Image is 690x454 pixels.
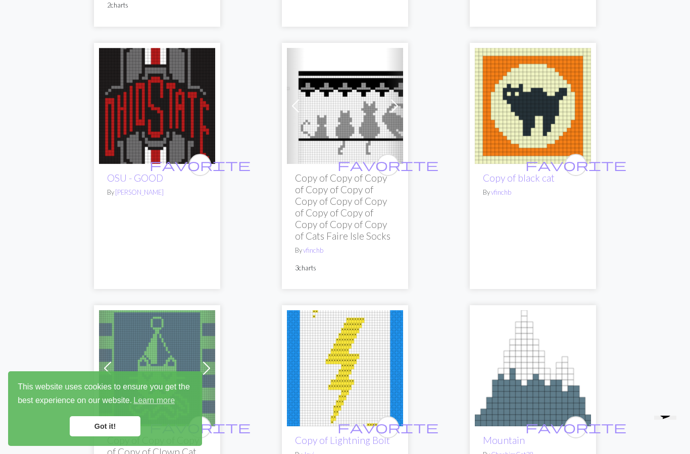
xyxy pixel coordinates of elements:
span: favorite [150,157,251,173]
div: cookieconsent [8,371,202,446]
button: favourite [377,416,399,438]
p: 3 charts [295,263,395,273]
a: vfinchb [303,246,323,254]
button: favourite [189,154,211,176]
p: By [295,246,395,255]
a: Faire Isle Cat Bed [287,100,403,109]
img: OSU - GOOD [99,48,215,164]
button: favourite [377,154,399,176]
a: vfinchb [491,188,511,196]
a: Copy of Lightning Bolt [295,434,390,446]
span: favorite [337,419,438,435]
i: favourite [337,155,438,175]
a: Lightning Bolt [287,362,403,372]
iframe: chat widget [650,416,684,448]
span: favorite [525,419,626,435]
a: Copy of black cat [483,172,555,184]
img: black cat [475,48,591,164]
img: Faire Isle Cat Bed [287,48,403,164]
i: favourite [525,155,626,175]
i: favourite [525,417,626,437]
span: favorite [525,157,626,173]
a: [PERSON_NAME] [115,188,164,196]
button: favourite [565,154,587,176]
p: By [107,188,207,197]
i: favourite [337,417,438,437]
p: 2 charts [107,1,207,10]
a: black cat [475,100,591,109]
a: OSU - GOOD [107,172,163,184]
a: dismiss cookie message [70,416,140,436]
img: Clown Cat [99,310,215,426]
a: OSU - GOOD [99,100,215,109]
span: favorite [337,157,438,173]
a: Clown Cat [99,362,215,372]
span: This website uses cookies to ensure you get the best experience on our website. [18,381,192,408]
h2: Copy of Copy of Copy of Copy of Copy of Copy of Copy of Copy of Copy of Copy of Copy of Copy of C... [295,172,395,242]
img: Lightning Bolt [287,310,403,426]
button: favourite [189,416,211,438]
a: learn more about cookies [132,393,176,408]
img: Mountain [475,310,591,426]
a: Mountain [475,362,591,372]
i: favourite [150,155,251,175]
p: By [483,188,583,197]
button: favourite [565,416,587,438]
a: Mountain [483,434,525,446]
